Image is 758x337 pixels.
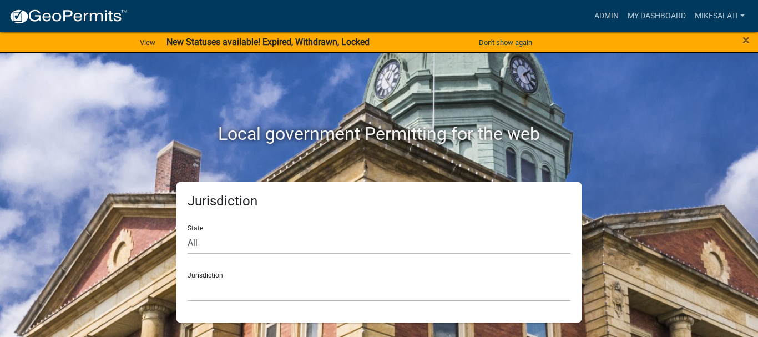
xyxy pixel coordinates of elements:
a: Admin [590,6,623,27]
h2: Local government Permitting for the web [71,123,687,144]
strong: New Statuses available! Expired, Withdrawn, Locked [166,37,370,47]
span: × [742,32,750,48]
a: MikeSalati [690,6,749,27]
button: Close [742,33,750,47]
a: View [135,33,160,52]
a: My Dashboard [623,6,690,27]
h5: Jurisdiction [188,193,570,209]
button: Don't show again [474,33,537,52]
